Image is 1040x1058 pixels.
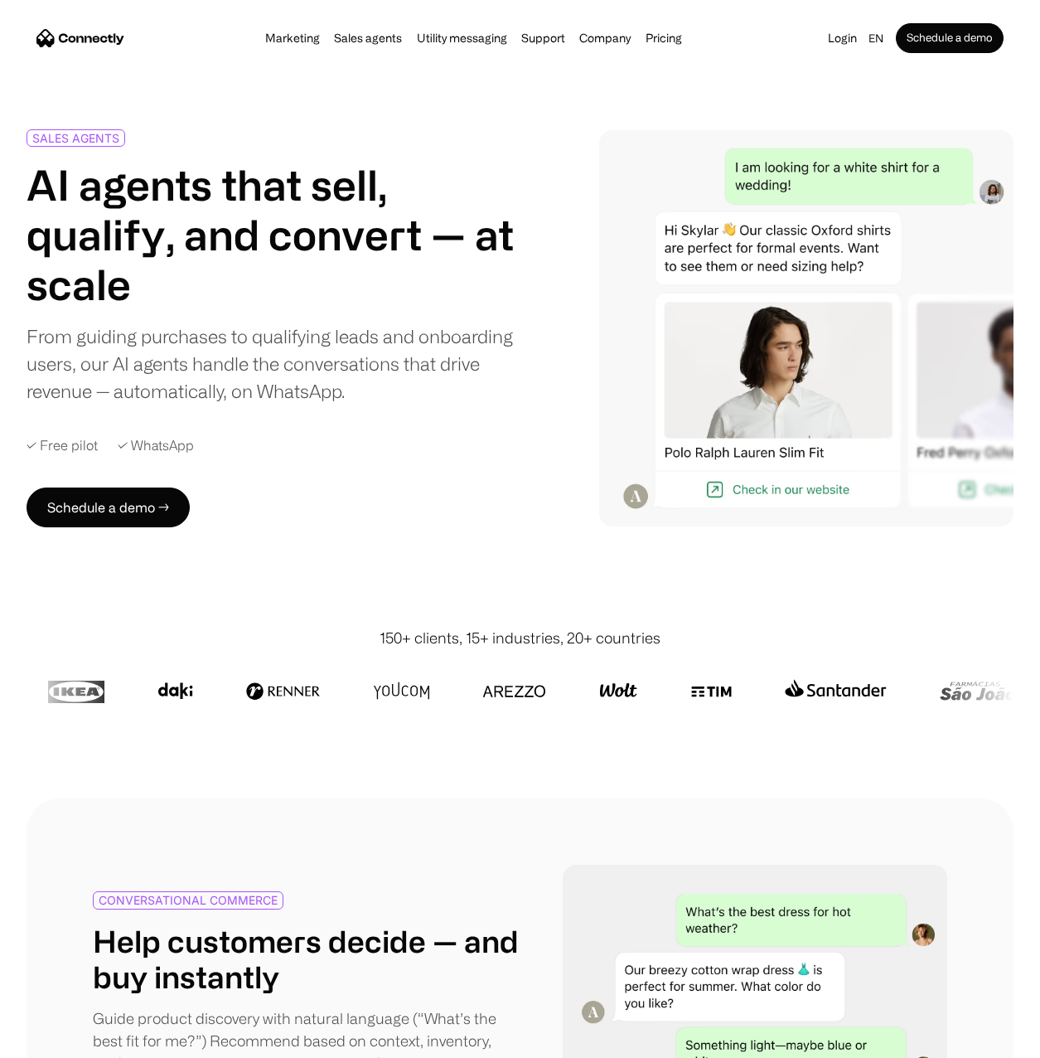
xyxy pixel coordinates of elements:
[32,132,119,144] div: SALES AGENTS
[27,323,514,405] div: From guiding purchases to qualifying leads and onboarding users, our AI agents handle the convers...
[36,26,124,51] a: home
[380,627,660,649] div: 150+ clients, 15+ industries, 20+ countries
[260,32,325,45] a: Marketing
[579,27,631,50] div: Company
[862,27,896,50] div: en
[27,438,98,454] div: ✓ Free pilot
[412,32,512,45] a: Utility messaging
[516,32,570,45] a: Support
[93,923,520,994] h1: Help customers decide — and buy instantly
[99,894,278,906] div: CONVERSATIONAL COMMERCE
[329,32,407,45] a: Sales agents
[823,27,862,50] a: Login
[27,160,514,309] h1: AI agents that sell, qualify, and convert — at scale
[17,1027,99,1052] aside: Language selected: English
[27,488,190,527] a: Schedule a demo →
[574,27,636,50] div: Company
[118,438,194,454] div: ✓ WhatsApp
[868,27,883,50] div: en
[896,23,1004,53] a: Schedule a demo
[641,32,687,45] a: Pricing
[33,1029,99,1052] ul: Language list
